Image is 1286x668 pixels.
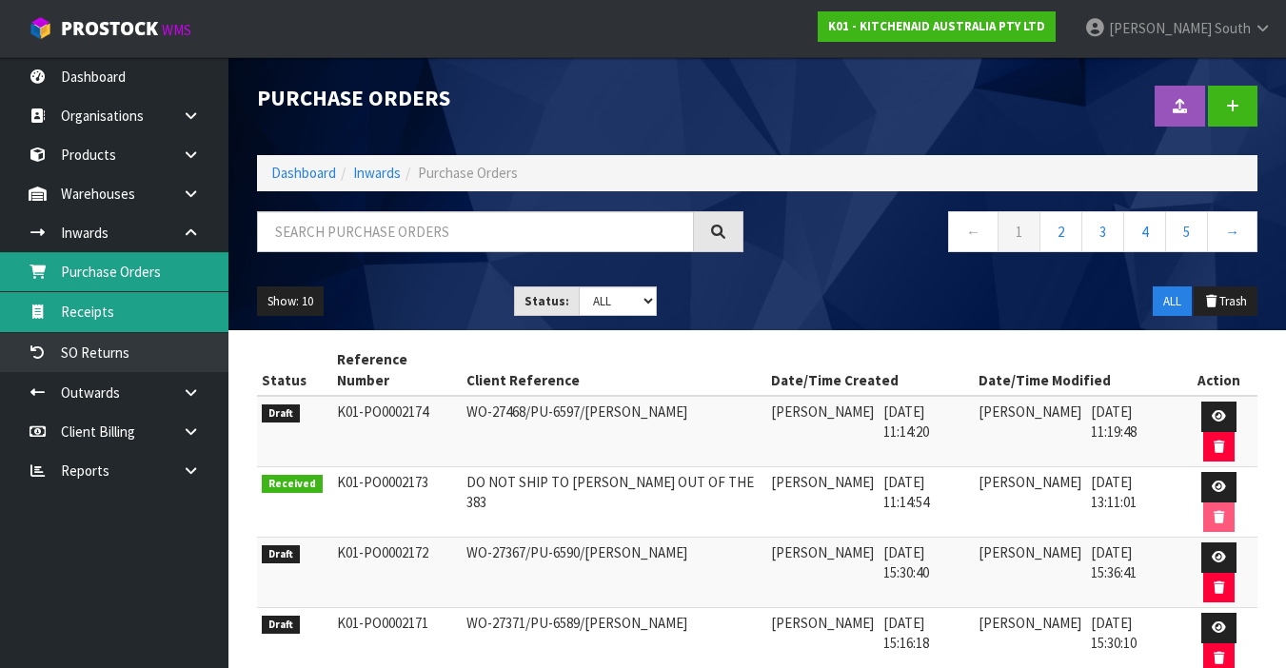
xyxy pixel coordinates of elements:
[979,473,1081,491] span: [PERSON_NAME]
[979,543,1081,561] span: [PERSON_NAME]
[29,16,52,40] img: cube-alt.png
[462,538,766,608] td: WO-27367/PU-6590/[PERSON_NAME]
[883,403,929,441] span: [DATE] 11:14:20
[1091,614,1137,652] span: [DATE] 15:30:10
[257,344,332,396] th: Status
[462,344,766,396] th: Client Reference
[462,467,766,538] td: DO NOT SHIP TO [PERSON_NAME] OUT OF THE 383
[271,164,336,182] a: Dashboard
[462,396,766,467] td: WO-27468/PU-6597/[PERSON_NAME]
[1091,403,1137,441] span: [DATE] 11:19:48
[1207,211,1257,252] a: →
[1039,211,1082,252] a: 2
[257,86,743,109] h1: Purchase Orders
[1165,211,1208,252] a: 5
[332,396,463,467] td: K01-PO0002174
[262,545,300,564] span: Draft
[1194,286,1257,317] button: Trash
[524,293,569,309] strong: Status:
[883,614,929,652] span: [DATE] 15:16:18
[771,614,874,632] span: [PERSON_NAME]
[1109,19,1212,37] span: [PERSON_NAME]
[257,211,694,252] input: Search purchase orders
[1091,543,1137,581] span: [DATE] 15:36:41
[883,473,929,511] span: [DATE] 11:14:54
[353,164,401,182] a: Inwards
[262,475,323,494] span: Received
[1215,19,1251,37] span: South
[1123,211,1166,252] a: 4
[979,403,1081,421] span: [PERSON_NAME]
[1091,473,1137,511] span: [DATE] 13:11:01
[61,16,158,41] span: ProStock
[818,11,1056,42] a: K01 - KITCHENAID AUSTRALIA PTY LTD
[771,543,874,561] span: [PERSON_NAME]
[262,616,300,635] span: Draft
[771,403,874,421] span: [PERSON_NAME]
[766,344,974,396] th: Date/Time Created
[883,543,929,581] span: [DATE] 15:30:40
[998,211,1040,252] a: 1
[332,538,463,608] td: K01-PO0002172
[418,164,518,182] span: Purchase Orders
[332,467,463,538] td: K01-PO0002173
[948,211,999,252] a: ←
[979,614,1081,632] span: [PERSON_NAME]
[262,404,300,423] span: Draft
[828,18,1045,34] strong: K01 - KITCHENAID AUSTRALIA PTY LTD
[974,344,1181,396] th: Date/Time Modified
[257,286,324,317] button: Show: 10
[772,211,1258,258] nav: Page navigation
[1081,211,1124,252] a: 3
[1181,344,1257,396] th: Action
[332,344,463,396] th: Reference Number
[162,21,191,39] small: WMS
[1153,286,1192,317] button: ALL
[771,473,874,491] span: [PERSON_NAME]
